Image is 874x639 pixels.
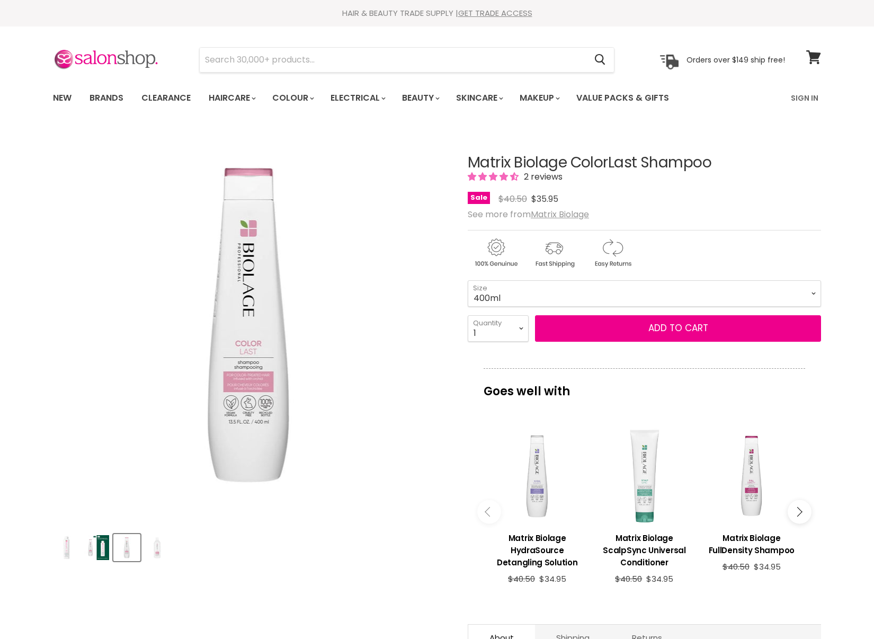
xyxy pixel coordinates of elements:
[45,87,79,109] a: New
[784,87,825,109] a: Sign In
[201,87,262,109] a: Haircare
[723,561,750,572] span: $40.50
[703,532,800,556] h3: Matrix Biolage FullDensity Shampoo
[512,87,566,109] a: Makeup
[264,87,320,109] a: Colour
[646,573,673,584] span: $34.95
[596,532,692,569] h3: Matrix Biolage ScalpSync Universal Conditioner
[114,536,139,560] img: Matrix Biolage ColorLast Shampoo
[113,534,140,561] button: Matrix Biolage ColorLast Shampoo
[53,534,80,561] button: Matrix Biolage ColorLast Shampoo
[145,536,170,560] img: Matrix Biolage ColorLast Shampoo
[45,83,731,113] ul: Main menu
[508,573,535,584] span: $40.50
[83,534,110,561] button: Matrix Biolage ColorLast Shampoo
[40,8,834,19] div: HAIR & BEAUTY TRADE SUPPLY |
[568,87,677,109] a: Value Packs & Gifts
[51,531,450,561] div: Product thumbnails
[754,561,781,572] span: $34.95
[539,573,566,584] span: $34.95
[144,534,171,561] button: Matrix Biolage ColorLast Shampoo
[458,7,532,19] a: GET TRADE ACCESS
[40,83,834,113] nav: Main
[323,87,392,109] a: Electrical
[448,87,510,109] a: Skincare
[489,532,585,569] h3: Matrix Biolage HydraSource Detangling Solution
[586,48,614,72] button: Search
[703,524,800,562] a: View product:Matrix Biolage FullDensity Shampoo
[596,524,692,574] a: View product:Matrix Biolage ScalpSync Universal Conditioner
[615,573,642,584] span: $40.50
[54,535,79,560] img: Matrix Biolage ColorLast Shampoo
[82,87,131,109] a: Brands
[489,524,585,574] a: View product:Matrix Biolage HydraSource Detangling Solution
[821,589,863,628] iframe: Gorgias live chat messenger
[133,87,199,109] a: Clearance
[199,47,614,73] form: Product
[686,55,785,64] p: Orders over $149 ship free!
[394,87,446,109] a: Beauty
[200,48,586,72] input: Search
[84,535,109,560] img: Matrix Biolage ColorLast Shampoo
